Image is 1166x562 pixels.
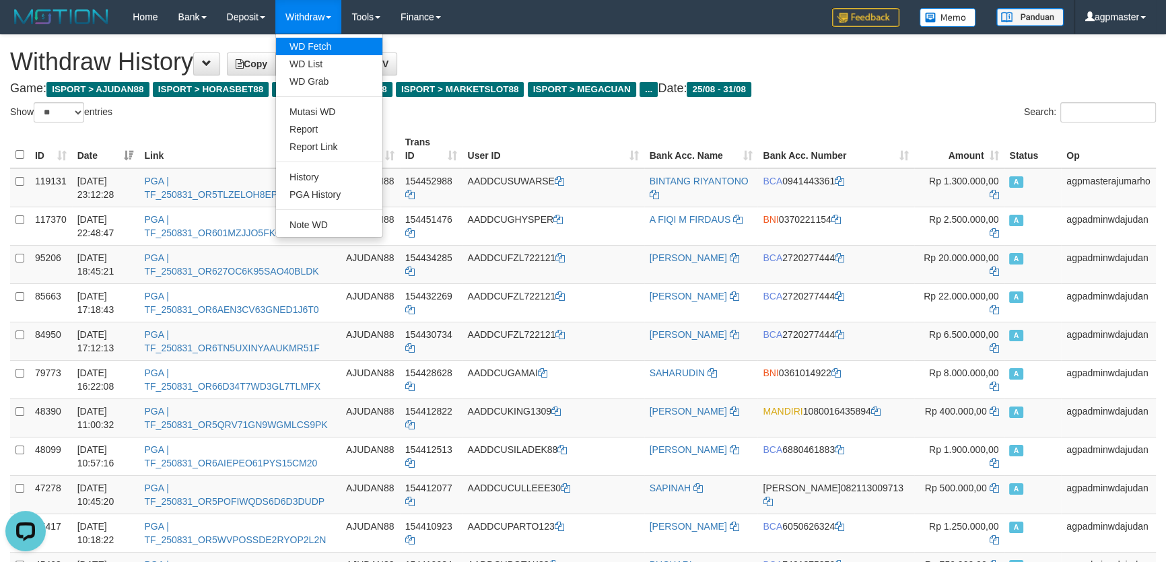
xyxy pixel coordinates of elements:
td: 117370 [30,207,72,245]
a: Report Link [276,138,382,155]
td: 119131 [30,168,72,207]
td: agpadminwdajudan [1061,322,1156,360]
input: Search: [1060,102,1156,122]
span: Approved - Marked by agpadminwdajudan [1009,291,1023,303]
td: AJUDAN88 [341,437,400,475]
span: Rp 1.900.000,00 [929,444,999,455]
td: 79773 [30,360,72,398]
a: History [276,168,382,186]
a: [PERSON_NAME] [650,329,727,340]
td: 95206 [30,245,72,283]
td: [DATE] 10:18:22 [72,514,139,552]
th: Trans ID: activate to sort column ascending [400,130,462,168]
span: Copy [236,59,267,69]
a: PGA | TF_250831_OR601MZJJO5FKO1526GJ [144,214,315,238]
a: PGA | TF_250831_OR6TN5UXINYAAUKMR51F [144,329,319,353]
th: Status [1004,130,1061,168]
span: BCA [763,176,782,186]
td: 154430734 [400,322,462,360]
td: agpadminwdajudan [1061,283,1156,322]
span: Approved - Marked by agpadminwdajudan [1009,522,1023,533]
td: 154434285 [400,245,462,283]
td: 2720277444 [757,283,914,322]
span: BCA [763,291,782,302]
td: [DATE] 18:45:21 [72,245,139,283]
td: 48390 [30,398,72,437]
td: 85663 [30,283,72,322]
td: 1080016435894 [757,398,914,437]
span: ISPORT > MARKETSLOT88 [396,82,524,97]
span: Approved - Marked by agpadminwdajudan [1009,483,1023,495]
th: User ID: activate to sort column ascending [462,130,644,168]
span: ISPORT > AJUDAN88 [46,82,149,97]
td: 154412077 [400,475,462,514]
td: AJUDAN88 [341,245,400,283]
span: Rp 400.000,00 [925,406,987,417]
td: agpadminwdajudan [1061,514,1156,552]
a: WD Grab [276,73,382,90]
td: AADDCUSUWARSE [462,168,644,207]
td: [DATE] 17:18:43 [72,283,139,322]
td: 6050626324 [757,514,914,552]
td: 0941443361 [757,168,914,207]
td: [DATE] 10:45:20 [72,475,139,514]
td: AADDCUSILADEK88 [462,437,644,475]
a: Copy [227,52,276,75]
td: AADDCUFZL722121 [462,245,644,283]
a: PGA | TF_250831_OR5WVPOSSDE2RYOP2L2N [144,521,326,545]
td: AADDCUFZL722121 [462,283,644,322]
span: ISPORT > MEGACUAN [528,82,636,97]
a: PGA | TF_250831_OR6AIEPEO61PYS15CM20 [144,444,317,468]
td: AJUDAN88 [341,475,400,514]
span: BNI [763,367,778,378]
a: PGA | TF_250831_OR5QRV71GN9WGMLCS9PK [144,406,327,430]
td: agpadminwdajudan [1061,398,1156,437]
a: [PERSON_NAME] [650,252,727,263]
span: Rp 6.500.000,00 [929,329,999,340]
a: PGA | TF_250831_OR66D34T7WD3GL7TLMFX [144,367,320,392]
td: AADDCUPARTO123 [462,514,644,552]
td: 0361014922 [757,360,914,398]
span: Approved - Marked by agpadminwdajudan [1009,445,1023,456]
a: PGA | TF_250831_OR5POFIWQDS6D6D3DUDP [144,483,324,507]
td: 2720277444 [757,322,914,360]
th: Bank Acc. Name: activate to sort column ascending [644,130,758,168]
td: [DATE] 23:12:28 [72,168,139,207]
a: Mutasi WD [276,103,382,120]
span: Approved - Marked by agpadminwdajudan [1009,407,1023,418]
span: BCA [763,521,782,532]
span: Rp 22.000.000,00 [924,291,998,302]
td: AADDCUFZL722121 [462,322,644,360]
label: Search: [1024,102,1156,122]
td: AADDCUGHYSPER [462,207,644,245]
td: [DATE] 11:00:32 [72,398,139,437]
th: Date: activate to sort column ascending [72,130,139,168]
button: Open LiveChat chat widget [5,5,46,46]
td: agpadminwdajudan [1061,245,1156,283]
td: AADDCUGAMAI [462,360,644,398]
a: PGA History [276,186,382,203]
a: WD Fetch [276,38,382,55]
a: [PERSON_NAME] [650,406,727,417]
span: Approved - Marked by agpadminwdajudan [1009,253,1023,265]
img: panduan.png [996,8,1064,26]
td: [DATE] 17:12:13 [72,322,139,360]
a: SAHARUDIN [650,367,705,378]
a: Note WD [276,216,382,234]
td: 47278 [30,475,72,514]
a: PGA | TF_250831_OR627OC6K95SAO40BLDK [144,252,318,277]
a: WD List [276,55,382,73]
a: PGA | TF_250831_OR6AEN3CV63GNED1J6T0 [144,291,318,315]
img: Feedback.jpg [832,8,899,27]
td: agpadminwdajudan [1061,437,1156,475]
span: MANDIRI [763,406,802,417]
img: Button%20Memo.svg [920,8,976,27]
td: 154412822 [400,398,462,437]
span: [PERSON_NAME] [763,483,840,493]
a: BINTANG RIYANTONO [650,176,749,186]
td: AJUDAN88 [341,514,400,552]
th: ID: activate to sort column ascending [30,130,72,168]
span: Approved - Marked by agpadminwdajudan [1009,215,1023,226]
td: 082113009713 [757,475,914,514]
span: Rp 20.000.000,00 [924,252,998,263]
